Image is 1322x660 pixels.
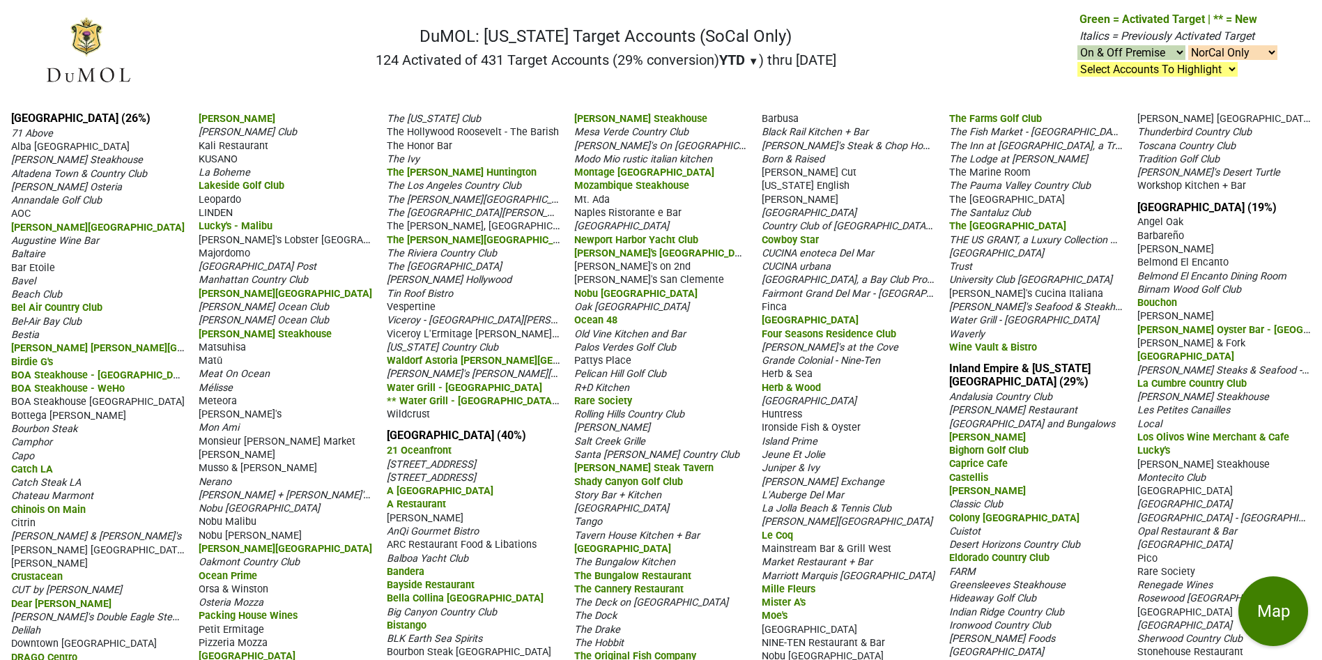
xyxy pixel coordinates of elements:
[11,235,99,247] span: Augustine Wine Bar
[11,194,102,206] span: Annandale Golf Club
[199,113,275,125] span: [PERSON_NAME]
[762,234,819,246] span: Cowboy Star
[11,463,53,475] span: Catch LA
[199,583,268,595] span: Orsa & Winston
[11,154,143,166] span: [PERSON_NAME] Steakhouse
[199,408,282,420] span: [PERSON_NAME]'s
[11,341,376,354] span: [PERSON_NAME] [PERSON_NAME][GEOGRAPHIC_DATA], A [GEOGRAPHIC_DATA]
[574,368,666,380] span: Pelican Hill Golf Club
[762,382,821,394] span: Herb & Wood
[387,341,498,353] span: [US_STATE] Country Club
[762,516,932,528] span: [PERSON_NAME][GEOGRAPHIC_DATA]
[762,502,891,514] span: La Jolla Beach & Tennis Club
[574,301,689,313] span: Oak [GEOGRAPHIC_DATA]
[574,476,683,488] span: Shady Canyon Golf Club
[762,328,896,340] span: Four Seasons Residence Club
[199,422,239,433] span: Mon Ami
[762,422,861,433] span: Ironside Fish & Oyster
[762,301,787,313] span: Finca
[199,180,284,192] span: Lakeside Golf Club
[387,353,634,367] span: Waldorf Astoria [PERSON_NAME][GEOGRAPHIC_DATA]
[574,610,617,622] span: The Dock
[1137,539,1232,551] span: [GEOGRAPHIC_DATA]
[11,423,77,435] span: Bourbon Steak
[1137,553,1158,565] span: Pico
[949,274,1112,286] span: University Club [GEOGRAPHIC_DATA]
[1137,297,1177,309] span: Bouchon
[1137,337,1245,349] span: [PERSON_NAME] & Fork
[11,504,86,516] span: Chinois On Main
[949,362,1091,388] a: Inland Empire & [US_STATE][GEOGRAPHIC_DATA] (29%)
[762,408,802,420] span: Huntress
[949,633,1055,645] span: [PERSON_NAME] Foods
[387,327,647,340] span: Viceroy L'Ermitage [PERSON_NAME][GEOGRAPHIC_DATA]
[574,314,617,326] span: Ocean 48
[949,113,1042,125] span: The Farms Golf Club
[762,597,806,608] span: Mister A's
[762,194,838,206] span: [PERSON_NAME]
[11,329,39,341] span: Bestia
[1137,606,1233,618] span: [GEOGRAPHIC_DATA]
[762,637,885,649] span: NINE-TEN Restaurant & Bar
[11,289,62,300] span: Beach Club
[762,449,825,461] span: Jeune Et Jolie
[387,394,644,407] span: ** Water Grill - [GEOGRAPHIC_DATA][PERSON_NAME] **
[574,246,756,259] span: [PERSON_NAME]'s [GEOGRAPHIC_DATA]
[11,450,34,462] span: Capo
[574,530,700,542] span: Tavern House Kitchen + Bar
[1137,310,1214,322] span: [PERSON_NAME]
[1137,378,1247,390] span: La Cumbre Country Club
[199,140,268,152] span: Kali Restaurant
[387,429,526,442] a: [GEOGRAPHIC_DATA] (40%)
[387,498,446,510] span: A Restaurant
[1137,472,1206,484] span: Montecito Club
[949,194,1065,206] span: The [GEOGRAPHIC_DATA]
[574,220,669,232] span: [GEOGRAPHIC_DATA]
[574,570,691,582] span: The Bungalow Restaurant
[199,194,241,206] span: Leopardo
[11,598,112,610] span: Dear [PERSON_NAME]
[949,139,1235,152] span: The Inn at [GEOGRAPHIC_DATA], a Tribute [GEOGRAPHIC_DATA]
[574,288,698,300] span: Nobu [GEOGRAPHIC_DATA]
[762,180,850,192] span: [US_STATE] English
[199,167,250,178] span: La Boheme
[1137,180,1246,192] span: Workshop Kitchen + Bar
[574,126,689,138] span: Mesa Verde Country Club
[1137,140,1236,152] span: Toscana Country Club
[574,167,714,178] span: Montage [GEOGRAPHIC_DATA]
[949,233,1233,246] span: THE US GRANT, a Luxury Collection Hotel, [GEOGRAPHIC_DATA]
[199,301,329,313] span: [PERSON_NAME] Ocean Club
[387,167,537,178] span: The [PERSON_NAME] Huntington
[199,543,372,555] span: [PERSON_NAME][GEOGRAPHIC_DATA]
[11,584,122,596] span: CUT by [PERSON_NAME]
[1137,270,1286,282] span: Belmond El Encanto Dining Room
[376,26,836,47] h1: DuMOL: [US_STATE] Target Accounts (SoCal Only)
[949,592,1036,604] span: Hideaway Golf Club
[387,261,502,273] span: The [GEOGRAPHIC_DATA]
[949,288,1103,300] span: [PERSON_NAME]'s Cucina Italiana
[574,395,632,407] span: Rare Society
[199,395,237,407] span: Meteora
[762,476,884,488] span: [PERSON_NAME] Exchange
[387,153,420,165] span: The Ivy
[199,314,329,326] span: [PERSON_NAME] Ocean Club
[748,55,759,68] span: ▼
[762,247,874,259] span: CUCINA enoteca Del Mar
[1137,592,1282,604] span: Rosewood [GEOGRAPHIC_DATA]
[762,126,868,138] span: Black Rail Kitchen + Bar
[949,261,972,273] span: Trust
[387,459,476,470] span: [STREET_ADDRESS]
[762,355,880,367] span: Grande Colonial - Nine-Ten
[199,462,317,474] span: Musso & [PERSON_NAME]
[199,153,238,165] span: KUSANO
[949,566,976,578] span: FARM
[574,422,650,433] span: [PERSON_NAME]
[11,517,36,529] span: Citrin
[11,168,147,180] span: Altadena Town & Country Club
[762,113,799,125] span: Barbusa
[1079,29,1254,43] span: Italics = Previously Activated Target
[762,624,857,636] span: [GEOGRAPHIC_DATA]
[387,180,521,192] span: The Los Angeles Country Club
[762,436,817,447] span: Island Prime
[387,367,643,380] span: [PERSON_NAME]'s [PERSON_NAME][GEOGRAPHIC_DATA]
